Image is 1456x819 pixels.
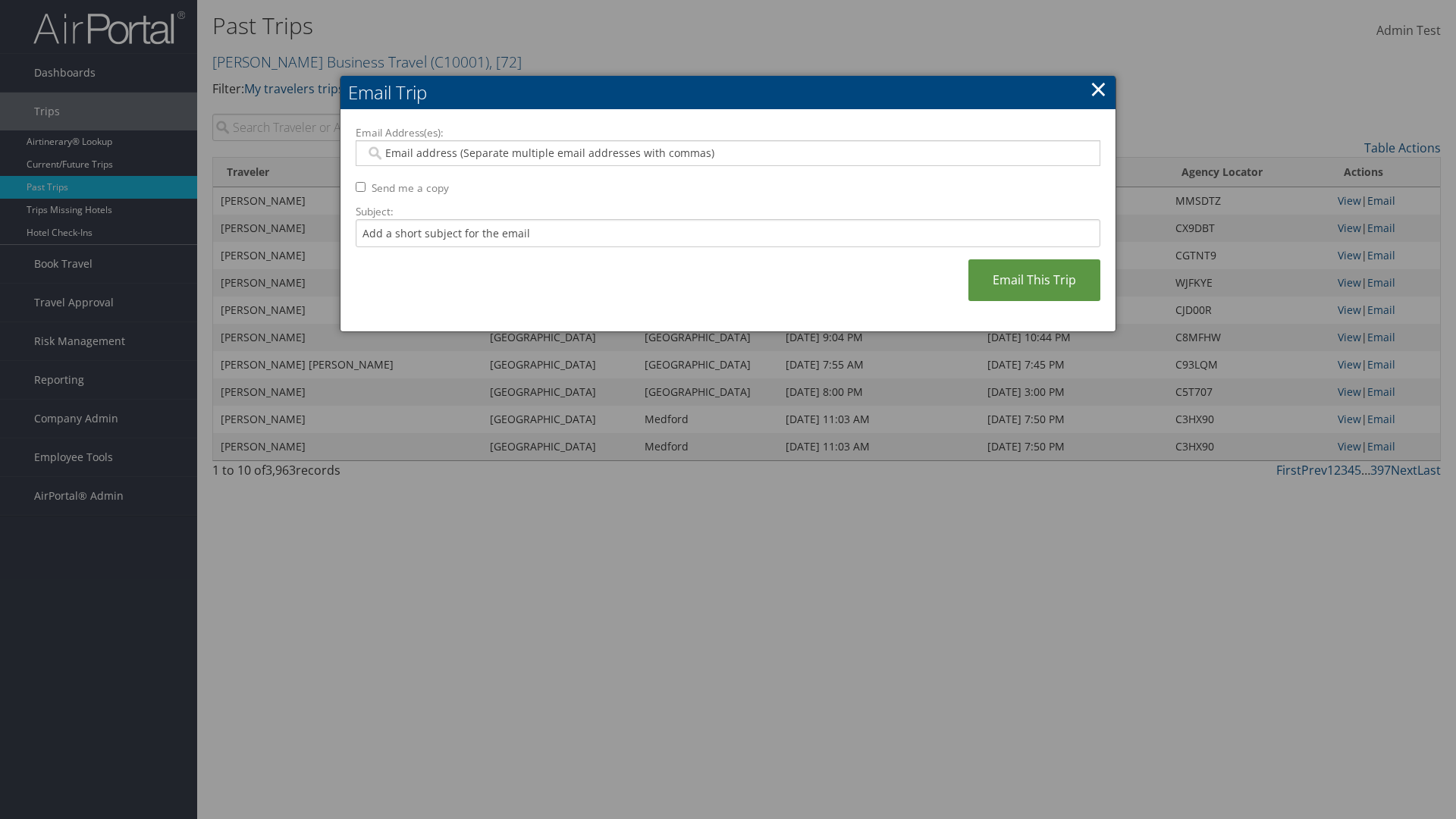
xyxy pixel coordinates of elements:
a: Email This Trip [968,259,1100,301]
label: Subject: [356,204,1100,219]
label: Email Address(es): [356,125,1100,140]
label: Send me a copy [372,180,449,196]
h2: Email Trip [340,76,1116,109]
input: Email address (Separate multiple email addresses with commas) [366,146,1090,161]
input: Add a short subject for the email [356,219,1100,247]
a: × [1090,74,1107,104]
